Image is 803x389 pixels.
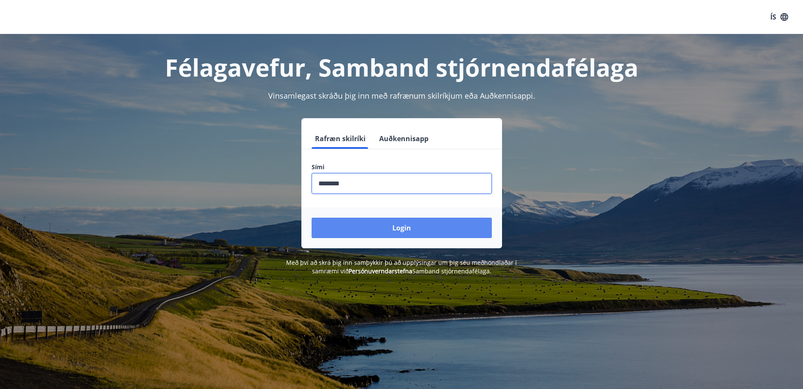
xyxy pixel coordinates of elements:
[312,163,492,171] label: Sími
[312,128,369,149] button: Rafræn skilríki
[376,128,432,149] button: Auðkennisapp
[349,267,412,275] a: Persónuverndarstefna
[766,9,793,25] button: ÍS
[268,91,535,101] span: Vinsamlegast skráðu þig inn með rafrænum skilríkjum eða Auðkennisappi.
[312,218,492,238] button: Login
[106,51,698,83] h1: Félagavefur, Samband stjórnendafélaga
[286,258,517,275] span: Með því að skrá þig inn samþykkir þú að upplýsingar um þig séu meðhöndlaðar í samræmi við Samband...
